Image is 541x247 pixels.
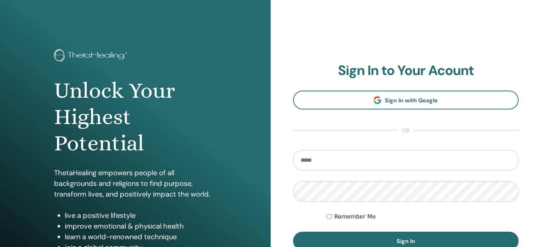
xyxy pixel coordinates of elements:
[65,210,217,221] li: live a positive lifestyle
[334,213,376,221] label: Remember Me
[65,221,217,231] li: improve emotional & physical health
[398,127,413,135] span: or
[54,77,217,157] h1: Unlock Your Highest Potential
[385,97,438,104] span: Sign In with Google
[327,213,519,221] div: Keep me authenticated indefinitely or until I manually logout
[397,237,415,245] span: Sign In
[293,63,519,79] h2: Sign In to Your Acount
[293,91,519,109] a: Sign In with Google
[54,167,217,199] p: ThetaHealing empowers people of all backgrounds and religions to find purpose, transform lives, a...
[65,231,217,242] li: learn a world-renowned technique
